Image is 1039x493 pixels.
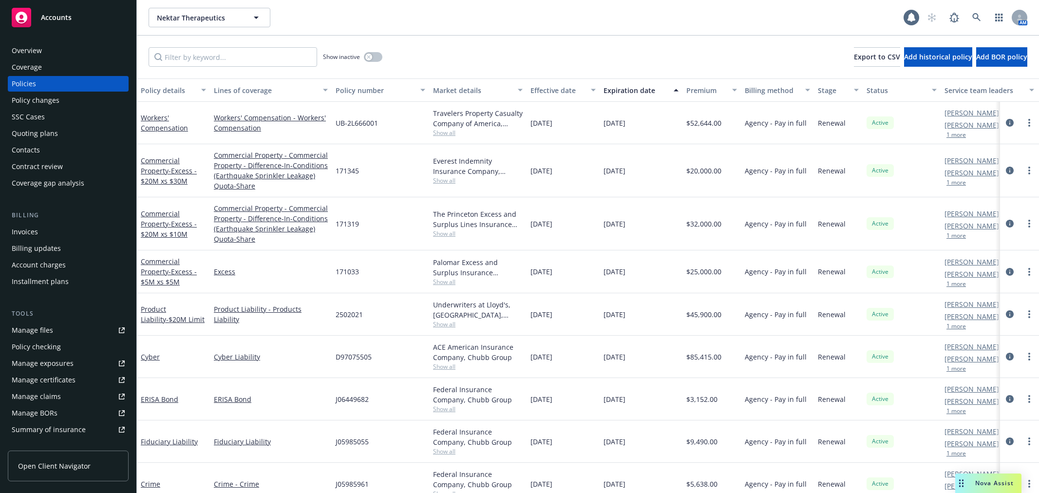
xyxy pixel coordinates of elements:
[686,352,721,362] span: $85,415.00
[433,405,523,413] span: Show all
[12,241,61,256] div: Billing updates
[945,354,999,364] a: [PERSON_NAME]
[8,43,129,58] a: Overview
[12,43,42,58] div: Overview
[433,320,523,328] span: Show all
[945,396,999,406] a: [PERSON_NAME]
[904,52,972,61] span: Add historical policy
[604,166,625,176] span: [DATE]
[745,166,807,176] span: Agency - Pay in full
[745,479,807,489] span: Agency - Pay in full
[336,166,359,176] span: 171345
[945,257,999,267] a: [PERSON_NAME]
[141,257,197,286] a: Commercial Property
[945,209,999,219] a: [PERSON_NAME]
[214,85,317,95] div: Lines of coverage
[12,322,53,338] div: Manage files
[686,394,718,404] span: $3,152.00
[166,315,205,324] span: - $20M Limit
[8,142,129,158] a: Contacts
[686,166,721,176] span: $20,000.00
[8,389,129,404] a: Manage claims
[976,52,1027,61] span: Add BOR policy
[433,229,523,238] span: Show all
[745,436,807,447] span: Agency - Pay in full
[433,447,523,455] span: Show all
[8,159,129,174] a: Contract review
[157,13,241,23] span: Nektar Therapeutics
[945,221,999,231] a: [PERSON_NAME]
[604,479,625,489] span: [DATE]
[8,372,129,388] a: Manage certificates
[870,479,890,488] span: Active
[870,395,890,403] span: Active
[945,438,999,449] a: [PERSON_NAME]
[433,156,523,176] div: Everest Indemnity Insurance Company, Everest, CRC Group
[1023,436,1035,447] a: more
[945,8,964,27] a: Report a Bug
[604,266,625,277] span: [DATE]
[433,427,523,447] div: Federal Insurance Company, Chubb Group
[530,266,552,277] span: [DATE]
[214,436,328,447] a: Fiduciary Liability
[336,394,369,404] span: J06449682
[870,352,890,361] span: Active
[814,78,863,102] button: Stage
[8,210,129,220] div: Billing
[945,384,999,394] a: [PERSON_NAME]
[745,118,807,128] span: Agency - Pay in full
[12,126,58,141] div: Quoting plans
[870,267,890,276] span: Active
[1004,308,1016,320] a: circleInformation
[975,479,1014,487] span: Nova Assist
[141,156,197,186] a: Commercial Property
[433,342,523,362] div: ACE American Insurance Company, Chubb Group
[989,8,1009,27] a: Switch app
[433,176,523,185] span: Show all
[686,85,726,95] div: Premium
[946,451,966,456] button: 1 more
[604,219,625,229] span: [DATE]
[141,85,195,95] div: Policy details
[530,352,552,362] span: [DATE]
[8,4,129,31] a: Accounts
[12,175,84,191] div: Coverage gap analysis
[945,108,999,118] a: [PERSON_NAME]
[686,266,721,277] span: $25,000.00
[214,479,328,489] a: Crime - Crime
[433,85,512,95] div: Market details
[530,85,585,95] div: Effective date
[818,394,846,404] span: Renewal
[12,59,42,75] div: Coverage
[854,52,900,61] span: Export to CSV
[818,479,846,489] span: Renewal
[8,322,129,338] a: Manage files
[1004,351,1016,362] a: circleInformation
[141,166,197,186] span: - Excess - $20M xs $30M
[8,356,129,371] a: Manage exposures
[12,109,45,125] div: SSC Cases
[867,85,926,95] div: Status
[686,118,721,128] span: $52,644.00
[945,120,999,130] a: [PERSON_NAME]
[141,479,160,489] a: Crime
[741,78,814,102] button: Billing method
[945,341,999,352] a: [PERSON_NAME]
[433,129,523,137] span: Show all
[967,8,986,27] a: Search
[8,175,129,191] a: Coverage gap analysis
[336,85,415,95] div: Policy number
[870,166,890,175] span: Active
[433,384,523,405] div: Federal Insurance Company, Chubb Group
[149,47,317,67] input: Filter by keyword...
[12,142,40,158] div: Contacts
[41,14,72,21] span: Accounts
[946,323,966,329] button: 1 more
[955,474,967,493] div: Drag to move
[870,219,890,228] span: Active
[141,267,197,286] span: - Excess - $5M xs $5M
[214,352,328,362] a: Cyber Liability
[745,352,807,362] span: Agency - Pay in full
[8,109,129,125] a: SSC Cases
[8,59,129,75] a: Coverage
